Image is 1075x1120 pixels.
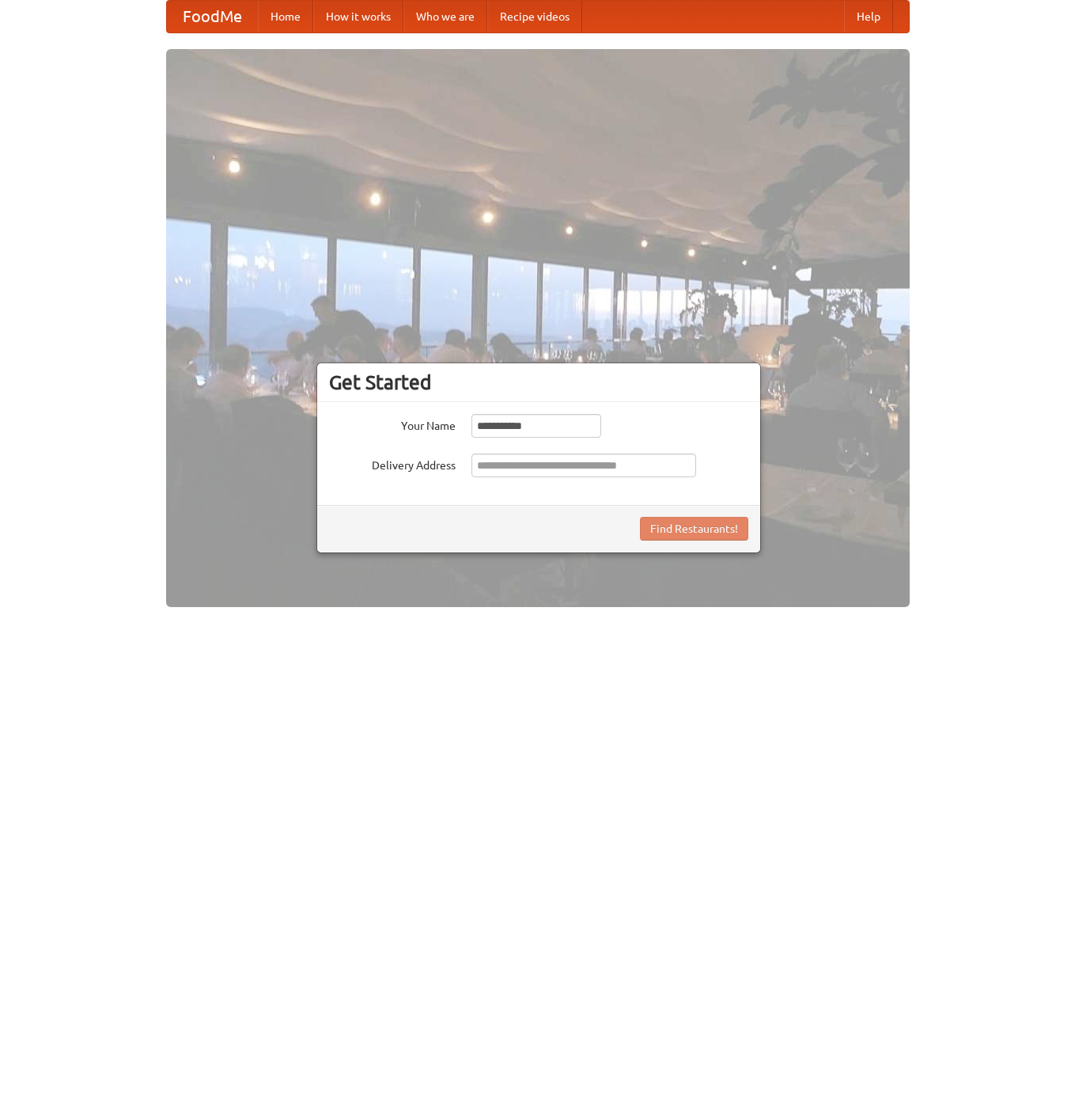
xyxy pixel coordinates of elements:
[167,1,258,32] a: FoodMe
[329,454,456,473] label: Delivery Address
[329,370,748,394] h3: Get Started
[258,1,313,32] a: Home
[487,1,582,32] a: Recipe videos
[403,1,487,32] a: Who we are
[313,1,403,32] a: How it works
[844,1,893,32] a: Help
[640,517,748,541] button: Find Restaurants!
[329,414,456,434] label: Your Name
